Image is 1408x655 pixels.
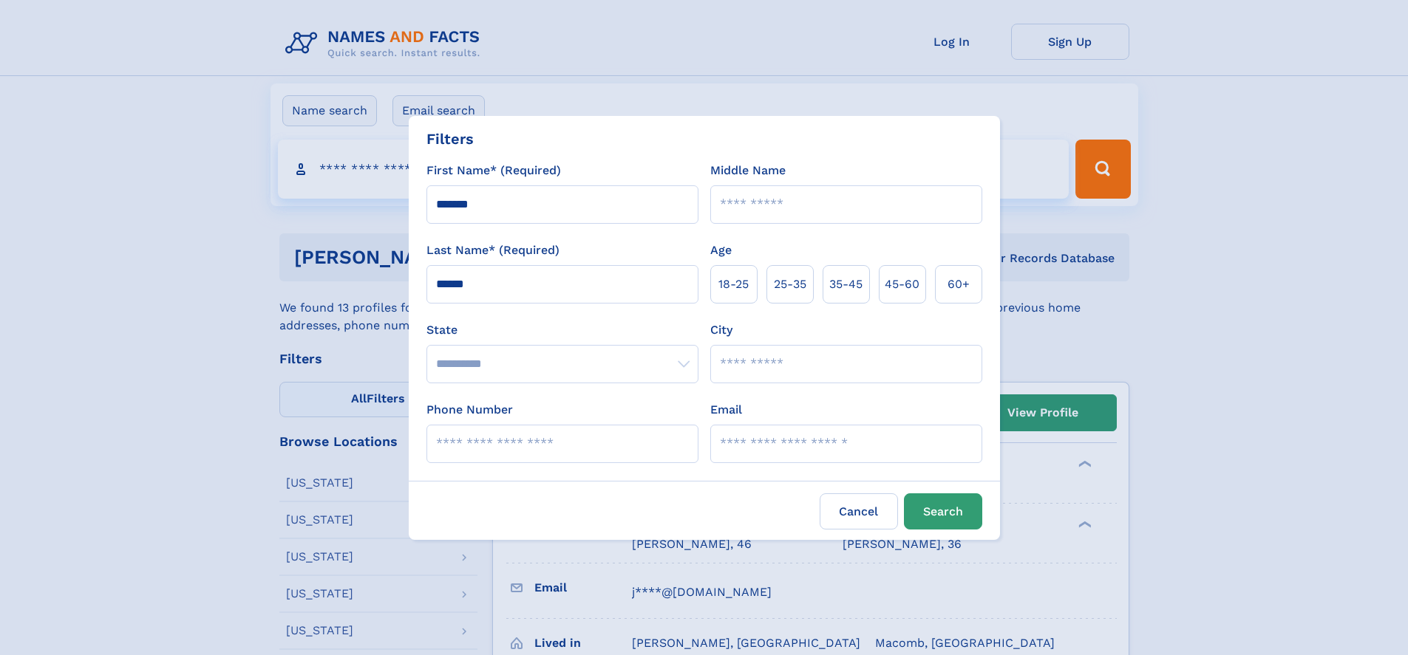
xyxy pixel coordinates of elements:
[426,241,560,259] label: Last Name* (Required)
[774,275,806,293] span: 25‑35
[710,241,732,259] label: Age
[948,275,970,293] span: 60+
[885,275,919,293] span: 45‑60
[904,493,982,529] button: Search
[426,401,513,419] label: Phone Number
[820,493,898,529] label: Cancel
[426,321,698,339] label: State
[426,162,561,179] label: First Name* (Required)
[829,275,863,293] span: 35‑45
[718,275,749,293] span: 18‑25
[426,128,474,150] div: Filters
[710,321,732,339] label: City
[710,162,786,179] label: Middle Name
[710,401,742,419] label: Email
